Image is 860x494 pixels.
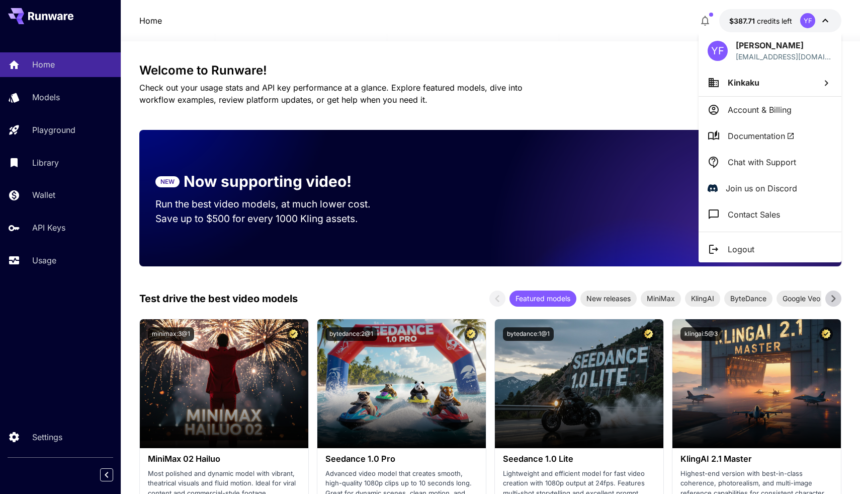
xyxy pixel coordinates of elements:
[728,208,780,221] p: Contact Sales
[726,182,797,194] p: Join us on Discord
[736,51,832,62] p: [EMAIL_ADDRESS][DOMAIN_NAME]
[699,69,841,96] button: Kinkaku
[736,51,832,62] div: yufukuyama@kinkaku.com
[728,243,754,255] p: Logout
[728,104,792,116] p: Account & Billing
[728,130,795,142] span: Documentation
[708,41,728,61] div: YF
[728,156,796,168] p: Chat with Support
[736,39,832,51] p: [PERSON_NAME]
[728,78,759,88] span: Kinkaku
